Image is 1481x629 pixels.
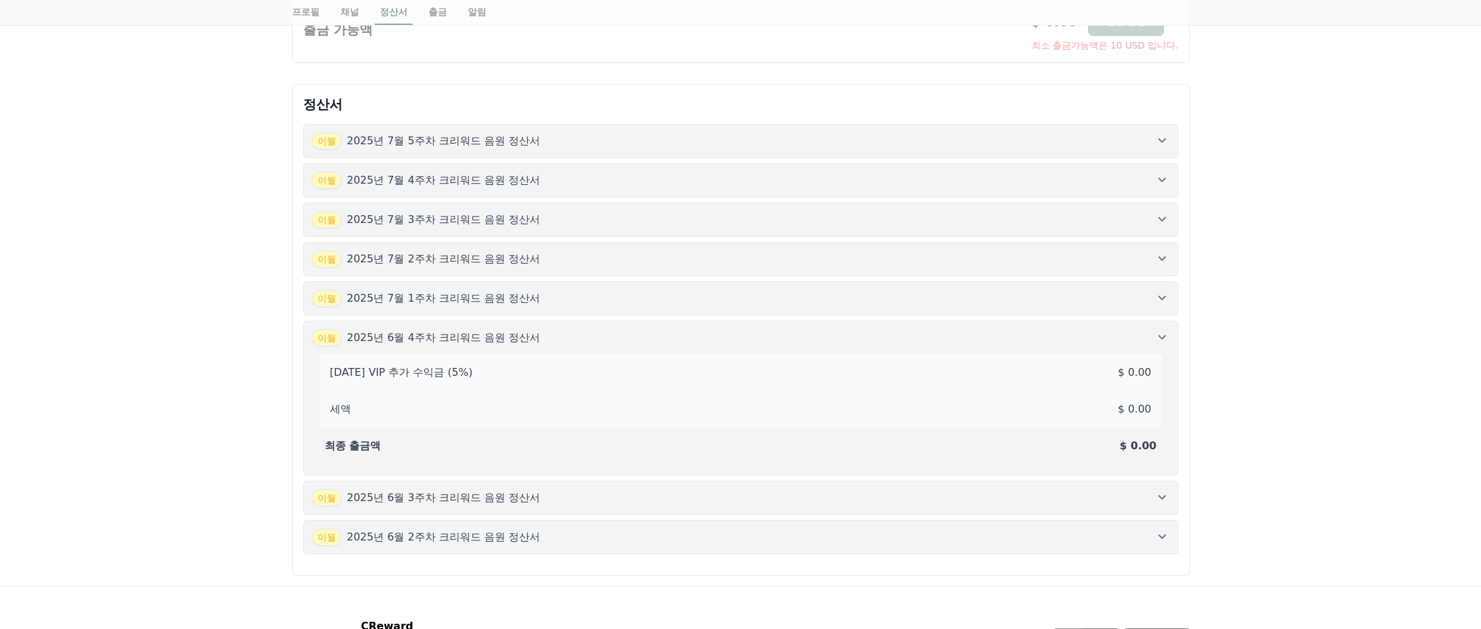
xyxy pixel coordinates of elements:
span: 이월 [312,529,342,546]
p: $ 0.00 [1118,401,1152,417]
span: 이월 [312,290,342,307]
button: 이월 2025년 7월 1주차 크리워드 음원 정산서 [303,281,1179,315]
span: 이월 [312,172,342,189]
p: $ 0.00 [1119,438,1156,454]
p: 최종 출금액 [325,438,381,454]
p: 2025년 7월 4주차 크리워드 음원 정산서 [347,172,541,188]
button: 이월 2025년 7월 2주차 크리워드 음원 정산서 [303,242,1179,276]
p: 2025년 7월 2주차 크리워드 음원 정산서 [347,251,541,267]
p: 2025년 6월 2주차 크리워드 음원 정산서 [347,529,541,545]
p: 2025년 7월 5주차 크리워드 음원 정산서 [347,133,541,149]
button: 이월 2025년 7월 4주차 크리워드 음원 정산서 [303,163,1179,197]
p: 정산서 [303,95,1179,113]
span: 이월 [312,251,342,268]
button: 이월 2025년 6월 2주차 크리워드 음원 정산서 [303,520,1179,554]
span: 이월 [312,489,342,506]
p: 2025년 7월 1주차 크리워드 음원 정산서 [347,291,541,306]
span: 이월 [312,329,342,346]
button: 이월 2025년 6월 3주차 크리워드 음원 정산서 [303,481,1179,515]
p: 2025년 6월 3주차 크리워드 음원 정산서 [347,490,541,506]
p: [DATE] VIP 추가 수익금 (5%) [330,365,473,380]
button: 이월 2025년 6월 4주차 크리워드 음원 정산서 [DATE] VIP 추가 수익금 (5%) $ 0.00 세액 $ 0.00 최종 출금액 $ 0.00 [303,321,1179,476]
p: 2025년 7월 3주차 크리워드 음원 정산서 [347,212,541,228]
button: 이월 2025년 7월 3주차 크리워드 음원 정산서 [303,203,1179,237]
p: 세액 [330,401,351,417]
button: 이월 2025년 7월 5주차 크리워드 음원 정산서 [303,124,1179,158]
span: 이월 [312,211,342,228]
p: $ 0.00 [1118,365,1152,380]
p: 2025년 6월 4주차 크리워드 음원 정산서 [347,330,541,346]
span: 이월 [312,132,342,150]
